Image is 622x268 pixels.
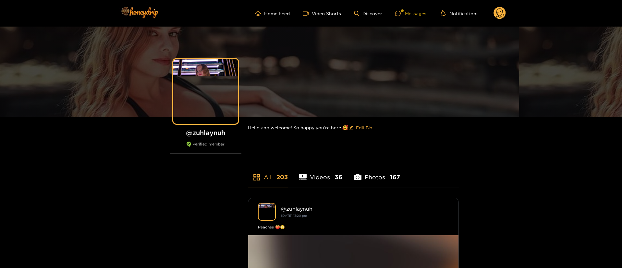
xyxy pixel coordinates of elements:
span: edit [349,125,353,130]
li: All [248,158,288,188]
button: editEdit Bio [348,122,373,133]
span: Edit Bio [356,124,372,131]
span: video-camera [303,10,312,16]
span: 203 [276,173,288,181]
img: zuhlaynuh [258,203,276,221]
div: Messages [395,10,426,17]
span: 167 [390,173,400,181]
span: home [255,10,264,16]
a: Home Feed [255,10,290,16]
span: 36 [335,173,342,181]
li: Photos [354,158,400,188]
div: verified member [170,142,241,154]
div: @ zuhlaynuh [281,206,449,212]
li: Videos [299,158,343,188]
a: Discover [354,11,382,16]
small: [DATE] 13:20 pm [281,214,307,217]
button: Notifications [439,10,481,17]
h1: @ zuhlaynuh [170,129,241,137]
a: Video Shorts [303,10,341,16]
span: appstore [253,173,261,181]
div: Hello and welcome! So happy you’re here 🥰 [248,117,459,138]
div: Peaches 🍑😳 [258,224,449,230]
